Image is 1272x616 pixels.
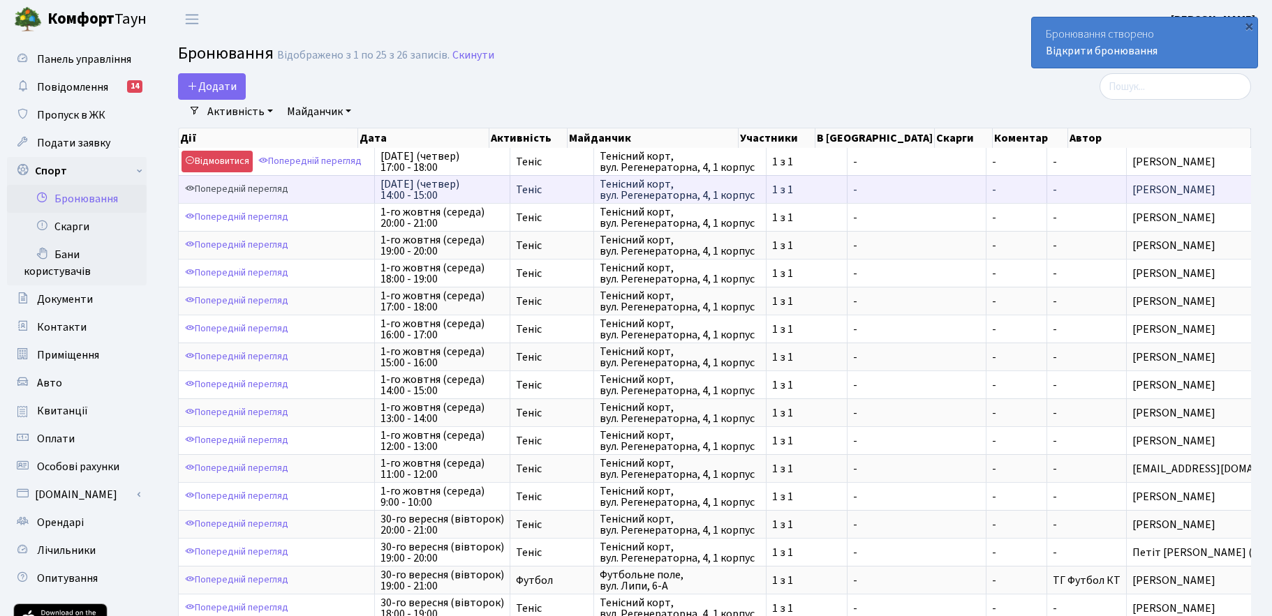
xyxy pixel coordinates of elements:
[182,402,292,423] a: Попередній перегляд
[992,324,1041,335] span: -
[600,430,760,452] span: Тенісний корт, вул. Регенераторна, 4, 1 корпус
[516,407,588,419] span: Теніс
[179,128,358,148] th: Дії
[516,156,588,167] span: Теніс
[380,346,504,368] span: 1-го жовтня (середа) 15:00 - 16:00
[1100,73,1251,100] input: Пошук...
[772,380,841,391] span: 1 з 1
[380,318,504,340] span: 1-го жовтня (середа) 16:00 - 17:00
[993,128,1068,148] th: Коментар
[1053,517,1057,532] span: -
[992,380,1041,391] span: -
[1053,266,1057,281] span: -
[516,603,588,614] span: Теніс
[175,8,209,31] button: Переключити навігацію
[380,206,504,229] span: 1-го жовтня (середа) 20:00 - 21:00
[516,575,588,586] span: Футбол
[815,128,935,148] th: В [GEOGRAPHIC_DATA]
[182,458,292,479] a: Попередній перегляд
[516,491,588,502] span: Теніс
[516,324,588,335] span: Теніс
[1068,128,1251,148] th: Автор
[853,491,980,502] span: -
[853,184,980,195] span: -
[182,234,292,256] a: Попередній перегляд
[380,402,504,424] span: 1-го жовтня (середа) 13:00 - 14:00
[380,234,504,257] span: 1-го жовтня (середа) 19:00 - 20:00
[7,157,147,185] a: Спорт
[992,352,1041,363] span: -
[992,268,1041,279] span: -
[380,151,504,173] span: [DATE] (четвер) 17:00 - 18:00
[7,453,147,481] a: Особові рахунки
[516,463,588,474] span: Теніс
[853,575,980,586] span: -
[1053,182,1057,197] span: -
[516,380,588,391] span: Теніс
[853,519,980,530] span: -
[600,206,760,229] span: Тенісний корт, вул. Регенераторна, 4, 1 корпус
[992,212,1041,223] span: -
[178,73,246,100] button: Додати
[380,486,504,508] span: 1-го жовтня (середа) 9:00 - 10:00
[600,513,760,536] span: Тенісний корт, вул. Регенераторна, 4, 1 корпус
[380,513,504,536] span: 30-го вересня (вівторок) 20:00 - 21:00
[380,458,504,480] span: 1-го жовтня (середа) 11:00 - 12:00
[1053,573,1121,588] span: ТГ Футбол КТ
[1053,210,1057,225] span: -
[182,179,292,200] a: Попередній перегляд
[182,541,292,563] a: Попередній перегляд
[1053,350,1057,365] span: -
[37,135,110,151] span: Подати заявку
[47,8,114,30] b: Комфорт
[7,213,147,241] a: Скарги
[992,240,1041,251] span: -
[182,430,292,451] a: Попередній перегляд
[1171,12,1255,27] b: [PERSON_NAME]
[380,430,504,452] span: 1-го жовтня (середа) 12:00 - 13:00
[380,569,504,592] span: 30-го вересня (вівторок) 19:00 - 21:00
[182,151,253,172] a: Відмовитися
[47,8,147,31] span: Таун
[600,262,760,285] span: Тенісний корт, вул. Регенераторна, 4, 1 корпус
[600,151,760,173] span: Тенісний корт, вул. Регенераторна, 4, 1 корпус
[37,431,75,446] span: Оплати
[7,425,147,453] a: Оплати
[853,547,980,558] span: -
[739,128,815,148] th: Участники
[853,435,980,446] span: -
[772,519,841,530] span: 1 з 1
[516,184,588,195] span: Теніс
[202,100,279,123] a: Активність
[772,240,841,251] span: 1 з 1
[380,290,504,313] span: 1-го жовтня (середа) 17:00 - 18:00
[600,458,760,480] span: Тенісний корт, вул. Регенераторна, 4, 1 корпус
[7,481,147,509] a: [DOMAIN_NAME]
[7,285,147,313] a: Документи
[772,268,841,279] span: 1 з 1
[37,52,131,67] span: Панель управління
[992,435,1041,446] span: -
[14,6,42,33] img: logo.png
[772,603,841,614] span: 1 з 1
[7,185,147,213] a: Бронювання
[992,575,1041,586] span: -
[1053,601,1057,616] span: -
[516,268,588,279] span: Теніс
[37,80,108,95] span: Повідомлення
[37,403,88,419] span: Квитанції
[1053,433,1057,449] span: -
[178,41,274,66] span: Бронювання
[7,73,147,101] a: Повідомлення14
[7,564,147,592] a: Опитування
[992,519,1041,530] span: -
[772,491,841,502] span: 1 з 1
[1053,238,1057,253] span: -
[127,80,142,93] div: 14
[935,128,993,148] th: Скарги
[380,374,504,396] span: 1-го жовтня (середа) 14:00 - 15:00
[1032,17,1257,68] div: Бронювання створено
[7,536,147,564] a: Лічильники
[7,341,147,369] a: Приміщення
[1053,405,1057,421] span: -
